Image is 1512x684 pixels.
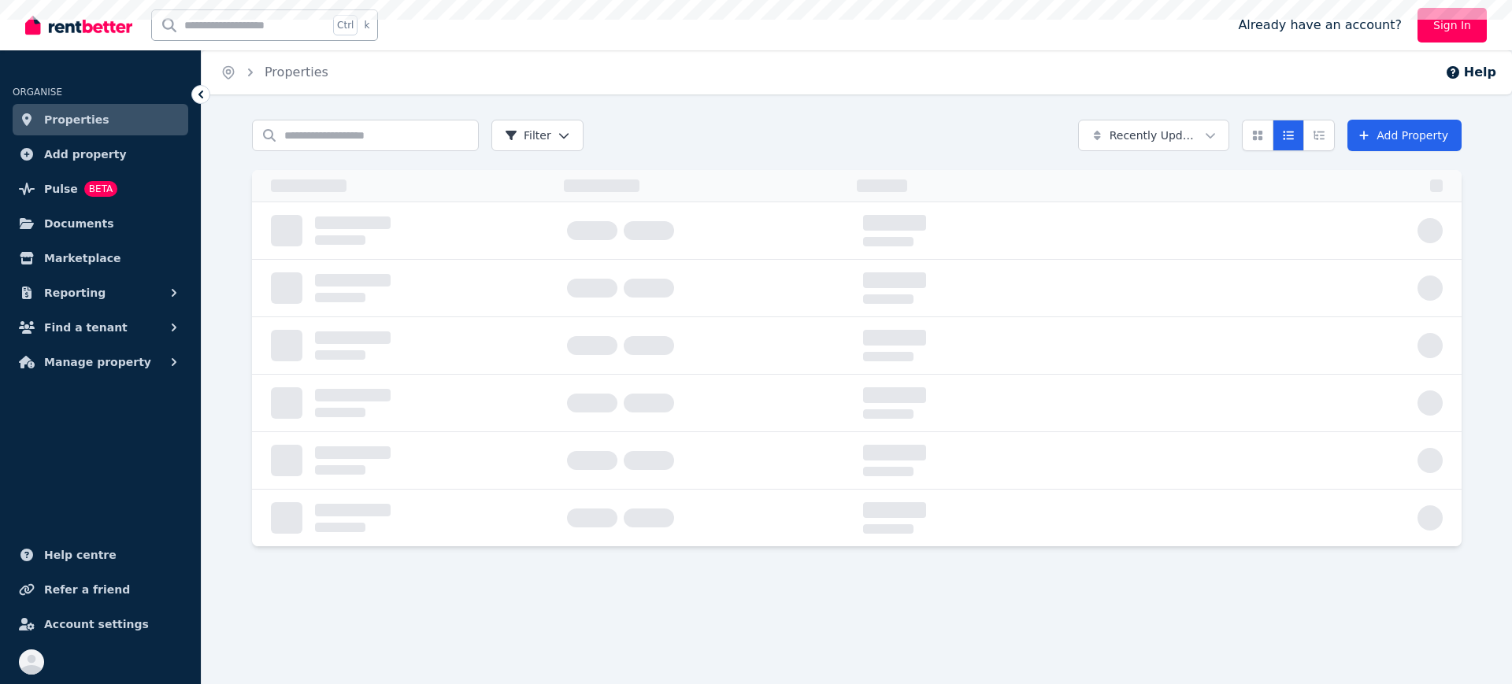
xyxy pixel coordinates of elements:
a: Marketplace [13,242,188,274]
a: Properties [13,104,188,135]
button: Help [1445,63,1496,82]
button: Reporting [13,277,188,309]
a: Account settings [13,608,188,640]
a: Add Property [1347,120,1462,151]
span: Ctrl [333,15,358,35]
span: k [364,19,369,31]
span: Add property [44,145,127,164]
button: Expanded list view [1303,120,1335,151]
span: Account settings [44,615,149,634]
button: Compact list view [1273,120,1304,151]
span: Find a tenant [44,318,128,337]
span: Pulse [44,179,78,198]
a: Refer a friend [13,574,188,605]
button: Filter [491,120,584,151]
span: Help centre [44,545,117,564]
div: View options [1242,120,1335,151]
button: Card view [1242,120,1273,151]
span: Recently Updated [1110,128,1199,143]
a: PulseBETA [13,173,188,205]
a: Documents [13,208,188,239]
span: Manage property [44,353,151,372]
span: Marketplace [44,249,120,268]
a: Properties [265,65,328,79]
span: Already have an account? [1238,16,1402,35]
span: Refer a friend [44,580,130,599]
button: Find a tenant [13,312,188,343]
button: Recently Updated [1078,120,1229,151]
button: Manage property [13,346,188,378]
a: Add property [13,139,188,170]
a: Help centre [13,539,188,571]
span: Documents [44,214,114,233]
span: ORGANISE [13,87,62,98]
span: BETA [84,181,117,197]
img: RentBetter [25,13,132,37]
span: Properties [44,110,109,129]
nav: Breadcrumb [202,50,347,94]
span: Filter [505,128,551,143]
span: Reporting [44,283,106,302]
a: Sign In [1417,8,1487,43]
